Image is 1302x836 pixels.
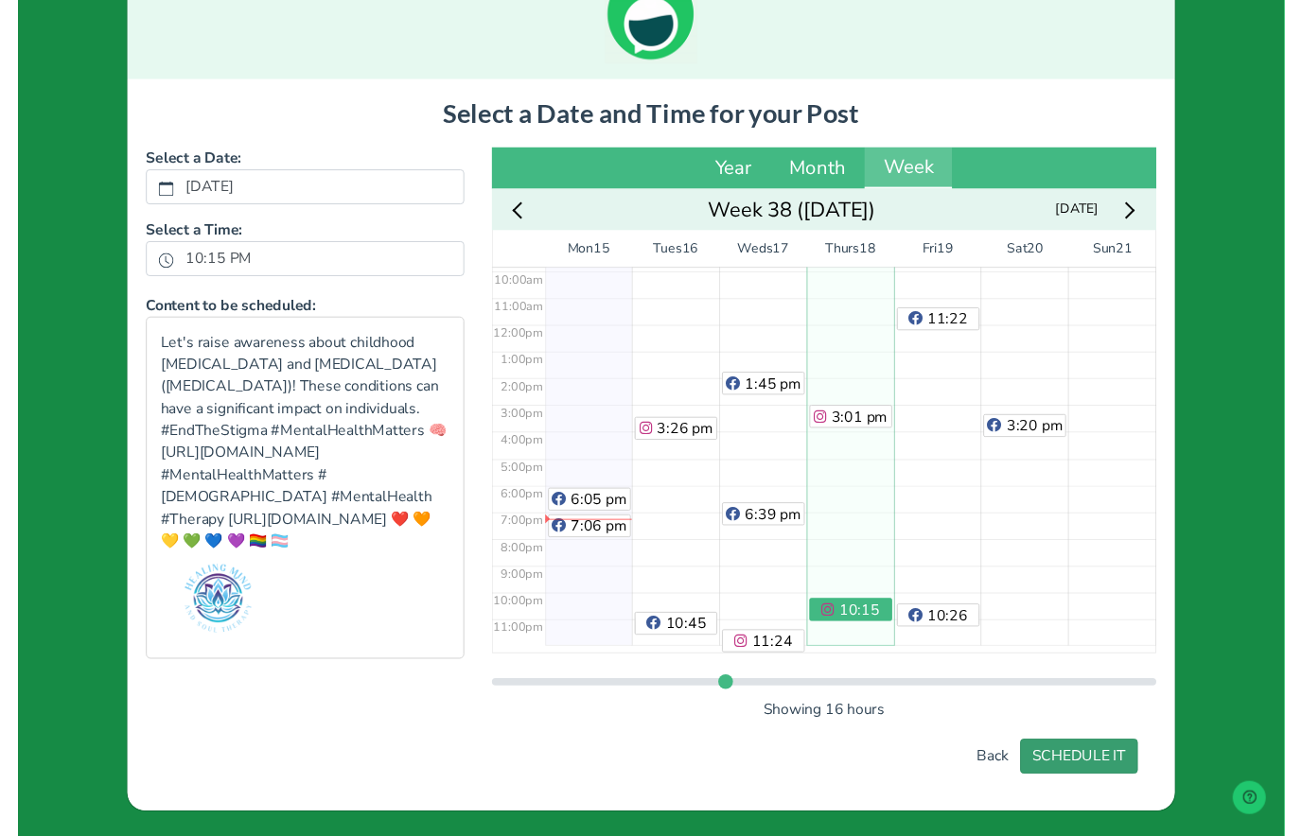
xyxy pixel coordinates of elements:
[132,303,459,325] p: Content to be scheduled:
[569,503,626,524] span: 6:05 pm
[147,340,444,567] p: Let's raise awareness about childhood [MEDICAL_DATA] and [MEDICAL_DATA] ([MEDICAL_DATA])! These c...
[497,554,540,571] span: 8:00pm
[161,250,252,282] label: 10:15 PM
[487,718,1170,740] p: Showing 16 hours
[132,152,230,173] b: Select a Date:
[497,361,540,378] span: 1:00pm
[704,200,888,230] button: Go to month view
[489,334,540,351] span: 12:00pm
[844,617,886,660] span: 10:15 pm
[487,151,1170,195] div: Calendar views navigation
[144,181,161,205] button: calendar
[145,186,160,201] svg: calendar
[865,245,882,266] span: 18
[657,430,714,451] span: 3:26 pm
[666,631,708,674] span: 10:45 pm
[147,567,265,662] img: PGQlxYPoSFS2F0bPs801
[1129,245,1146,266] span: 21
[748,518,805,539] span: 6:39 pm
[748,384,805,405] span: 1:45 pm
[935,622,976,666] span: 10:26 pm
[773,151,871,195] button: Month view
[497,582,540,599] span: 9:00pm
[490,279,540,296] span: 10:00am
[1017,245,1038,266] span: Sat
[1038,245,1055,266] span: 20
[871,151,961,195] button: Week view
[945,245,962,266] span: 19
[132,226,231,247] b: Select a Time:
[974,759,1030,795] button: Back
[132,100,1170,132] h3: Select a Date and Time for your Post
[500,200,535,230] button: Previous week
[497,444,540,461] span: 4:00pm
[1055,202,1122,228] button: Today
[569,531,626,551] span: 7:06 pm
[755,649,797,692] span: 11:24 pm
[591,245,608,266] span: 15
[1016,427,1074,448] span: 3:20 pm
[489,636,540,653] span: 11:00pm
[144,254,161,279] button: clock
[490,306,540,323] span: 11:00am
[565,245,591,266] span: Mon
[682,245,699,266] span: 16
[489,609,540,626] span: 10:00pm
[830,245,865,266] span: Thurs
[697,151,774,195] button: Year view
[776,245,793,266] span: 17
[653,245,682,266] span: Tues
[1061,203,1117,227] span: [DATE]
[1122,200,1157,230] button: Next week
[1105,245,1129,266] span: Sun
[542,533,632,534] div: 19:17
[161,176,233,208] label: [DATE]
[145,260,160,275] svg: clock
[935,318,976,361] span: 11:22 am
[497,472,540,489] span: 5:00pm
[497,499,540,516] span: 6:00pm
[930,245,945,266] span: Fri
[497,416,540,433] span: 3:00pm
[1030,759,1152,795] button: SCHEDULE IT
[836,418,894,439] span: 3:01 pm
[497,527,540,544] span: 7:00pm
[740,245,776,266] span: Weds
[497,389,540,406] span: 2:00pm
